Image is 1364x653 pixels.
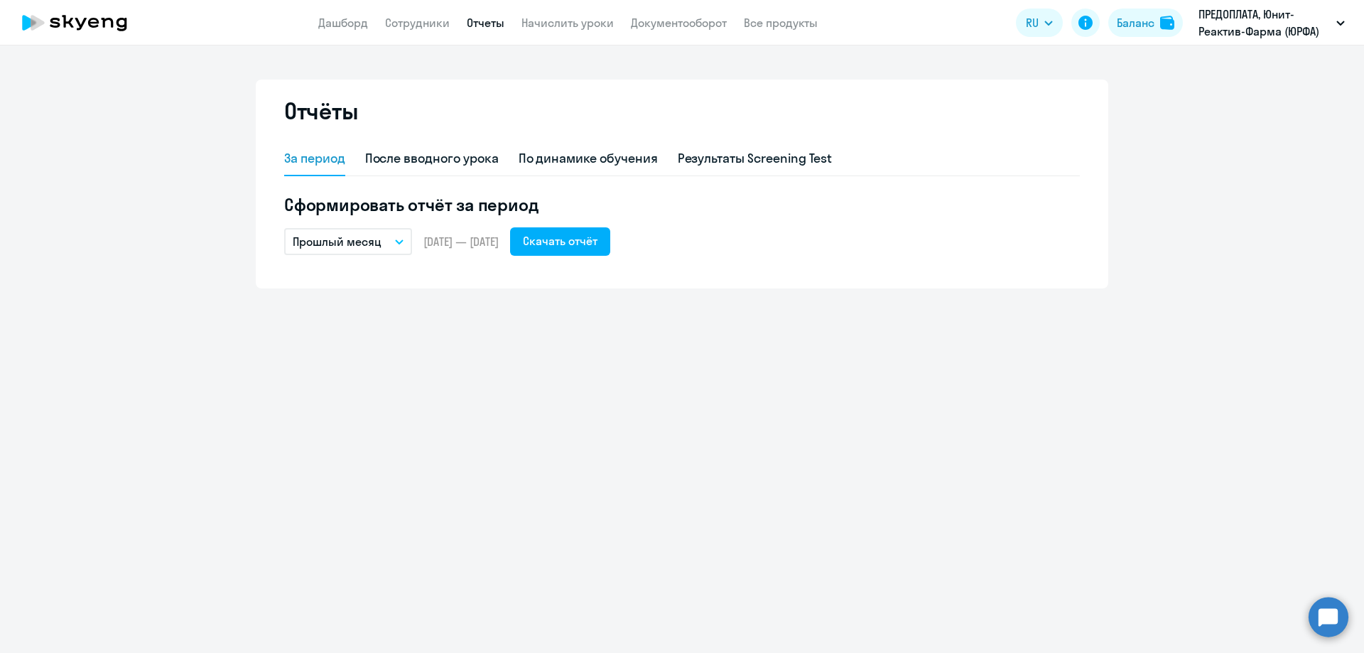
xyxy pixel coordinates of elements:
span: [DATE] — [DATE] [423,234,499,249]
a: Все продукты [744,16,818,30]
button: Скачать отчёт [510,227,610,256]
a: Документооборот [631,16,727,30]
div: За период [284,149,345,168]
button: ПРЕДОПЛАТА, Юнит-Реактив-Фарма (ЮРФА) [1191,6,1352,40]
h2: Отчёты [284,97,358,125]
a: Отчеты [467,16,504,30]
button: RU [1016,9,1063,37]
button: Балансbalance [1108,9,1183,37]
a: Начислить уроки [521,16,614,30]
a: Дашборд [318,16,368,30]
p: ПРЕДОПЛАТА, Юнит-Реактив-Фарма (ЮРФА) [1198,6,1331,40]
div: После вводного урока [365,149,499,168]
div: Скачать отчёт [523,232,597,249]
img: balance [1160,16,1174,30]
div: По динамике обучения [519,149,658,168]
button: Прошлый месяц [284,228,412,255]
p: Прошлый месяц [293,233,381,250]
div: Баланс [1117,14,1154,31]
a: Сотрудники [385,16,450,30]
span: RU [1026,14,1039,31]
div: Результаты Screening Test [678,149,833,168]
h5: Сформировать отчёт за период [284,193,1080,216]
